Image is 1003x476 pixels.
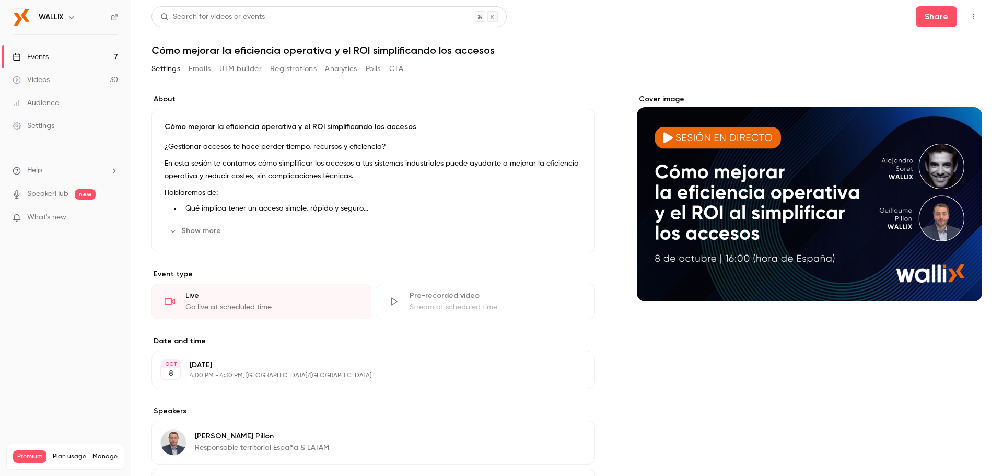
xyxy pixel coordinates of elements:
[376,284,596,319] div: Pre-recorded videoStream at scheduled time
[13,9,30,26] img: WALLIX
[366,61,381,77] button: Polls
[389,61,403,77] button: CTA
[325,61,357,77] button: Analytics
[151,44,982,56] h1: Cómo mejorar la eficiencia operativa y el ROI simplificando los accesos
[151,421,595,465] div: Guillaume Pillon[PERSON_NAME] PillonResponsable territorial España & LATAM
[13,52,49,62] div: Events
[916,6,957,27] button: Share
[13,98,59,108] div: Audience
[106,213,118,223] iframe: Noticeable Trigger
[151,406,595,416] label: Speakers
[165,122,582,132] p: Cómo mejorar la eficiencia operativa y el ROI simplificando los accesos
[185,291,358,301] div: Live
[195,431,329,442] p: [PERSON_NAME] Pillon
[410,302,582,312] div: Stream at scheduled time
[195,443,329,453] p: Responsable territorial España & LATAM
[39,12,63,22] h6: WALLIX
[185,302,358,312] div: Go live at scheduled time
[92,452,118,461] a: Manage
[165,187,582,199] p: Hablaremos de:
[165,141,582,153] p: ¿Gestionar accesos te hace perder tiempo, recursos y eficiencia?
[169,368,173,379] p: 8
[53,452,86,461] span: Plan usage
[151,269,595,280] p: Event type
[161,430,186,455] img: Guillaume Pillon
[190,360,540,370] p: [DATE]
[13,165,118,176] li: help-dropdown-opener
[151,336,595,346] label: Date and time
[637,94,982,301] section: Cover image
[410,291,582,301] div: Pre-recorded video
[13,75,50,85] div: Videos
[27,212,66,223] span: What's new
[637,94,982,105] label: Cover image
[13,450,46,463] span: Premium
[181,203,582,214] li: Qué implica tener un acceso simple, rápido y seguro
[160,11,265,22] div: Search for videos or events
[151,61,180,77] button: Settings
[13,121,54,131] div: Settings
[151,94,595,105] label: About
[165,157,582,182] p: En esta sesión te contamos cómo simplificar los accesos a tus sistemas industriales puede ayudart...
[75,189,96,200] span: new
[161,361,180,368] div: OCT
[219,61,262,77] button: UTM builder
[27,165,42,176] span: Help
[270,61,317,77] button: Registrations
[27,189,68,200] a: SpeakerHub
[189,61,211,77] button: Emails
[165,223,227,239] button: Show more
[190,371,540,380] p: 4:00 PM - 4:30 PM, [GEOGRAPHIC_DATA]/[GEOGRAPHIC_DATA]
[151,284,371,319] div: LiveGo live at scheduled time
